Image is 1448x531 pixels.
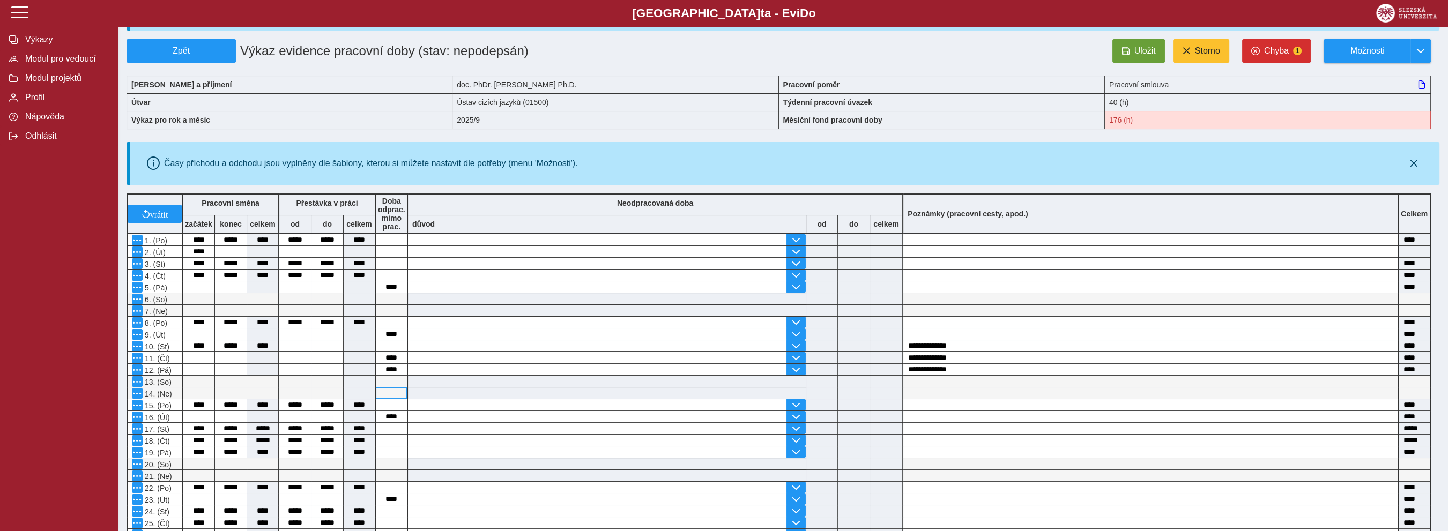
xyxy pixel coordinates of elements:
[143,401,172,410] span: 15. (Po)
[1324,39,1410,63] button: Možnosti
[132,447,143,458] button: Menu
[838,220,870,228] b: do
[296,199,358,207] b: Přestávka v práci
[143,437,170,445] span: 18. (Čt)
[132,317,143,328] button: Menu
[22,54,109,64] span: Modul pro vedoucí
[143,519,170,528] span: 25. (Čt)
[1376,4,1437,23] img: logo_web_su.png
[279,220,311,228] b: od
[783,116,882,124] b: Měsíční fond pracovní doby
[132,235,143,245] button: Menu
[143,272,166,280] span: 4. (Čt)
[143,342,169,351] span: 10. (St)
[143,378,172,386] span: 13. (So)
[132,353,143,363] button: Menu
[132,459,143,469] button: Menu
[132,294,143,304] button: Menu
[1134,46,1156,56] span: Uložit
[1195,46,1220,56] span: Storno
[378,197,405,231] b: Doba odprac. mimo prac.
[132,470,143,481] button: Menu
[132,518,143,528] button: Menu
[202,199,259,207] b: Pracovní směna
[143,319,167,327] span: 8. (Po)
[132,341,143,351] button: Menu
[903,210,1033,218] b: Poznámky (pracovní cesty, apod.)
[1105,76,1431,93] div: Pracovní smlouva
[143,295,167,304] span: 6. (So)
[1333,46,1402,56] span: Možnosti
[1242,39,1311,63] button: Chyba1
[236,39,673,63] h1: Výkaz evidence pracovní doby (stav: nepodepsán)
[131,80,232,89] b: [PERSON_NAME] a příjmení
[132,282,143,293] button: Menu
[132,494,143,505] button: Menu
[143,460,172,469] span: 20. (So)
[760,6,764,20] span: t
[143,390,172,398] span: 14. (Ne)
[1401,210,1428,218] b: Celkem
[143,331,166,339] span: 9. (Út)
[800,6,808,20] span: D
[131,98,151,107] b: Útvar
[132,482,143,493] button: Menu
[132,258,143,269] button: Menu
[143,448,172,457] span: 19. (Pá)
[131,46,231,56] span: Zpět
[164,159,578,168] div: Časy příchodu a odchodu jsou vyplněny dle šablony, kterou si můžete nastavit dle potřeby (menu 'M...
[132,435,143,446] button: Menu
[143,484,172,492] span: 22. (Po)
[143,472,172,481] span: 21. (Ne)
[132,246,143,257] button: Menu
[783,80,840,89] b: Pracovní poměr
[143,248,166,257] span: 2. (Út)
[1105,93,1431,111] div: 40 (h)
[143,366,172,375] span: 12. (Pá)
[183,220,214,228] b: začátek
[870,220,902,228] b: celkem
[132,376,143,387] button: Menu
[22,93,109,102] span: Profil
[128,205,182,223] button: vrátit
[143,507,169,516] span: 24. (St)
[32,6,1416,20] b: [GEOGRAPHIC_DATA] a - Evi
[143,236,167,245] span: 1. (Po)
[1112,39,1165,63] button: Uložit
[132,412,143,422] button: Menu
[132,400,143,410] button: Menu
[132,270,143,281] button: Menu
[452,76,778,93] div: doc. PhDr. [PERSON_NAME] Ph.D.
[311,220,343,228] b: do
[783,98,873,107] b: Týdenní pracovní úvazek
[132,329,143,340] button: Menu
[344,220,375,228] b: celkem
[1173,39,1229,63] button: Storno
[143,496,170,504] span: 23. (Út)
[22,73,109,83] span: Modul projektů
[127,39,236,63] button: Zpět
[617,199,693,207] b: Neodpracovaná doba
[1105,111,1431,129] div: Fond pracovní doby (176 h) a součet hodin (174:30 h) se neshodují!
[1293,47,1302,55] span: 1
[22,131,109,141] span: Odhlásit
[143,413,170,422] span: 16. (Út)
[247,220,278,228] b: celkem
[452,111,778,129] div: 2025/9
[806,220,837,228] b: od
[150,210,168,218] span: vrátit
[132,388,143,399] button: Menu
[808,6,816,20] span: o
[22,35,109,44] span: Výkazy
[143,354,170,363] span: 11. (Čt)
[143,260,165,268] span: 3. (St)
[215,220,247,228] b: konec
[143,425,169,433] span: 17. (St)
[412,220,435,228] b: důvod
[143,283,167,292] span: 5. (Pá)
[131,116,210,124] b: Výkaz pro rok a měsíc
[132,506,143,517] button: Menu
[452,93,778,111] div: Ústav cizích jazyků (01500)
[132,305,143,316] button: Menu
[22,112,109,122] span: Nápověda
